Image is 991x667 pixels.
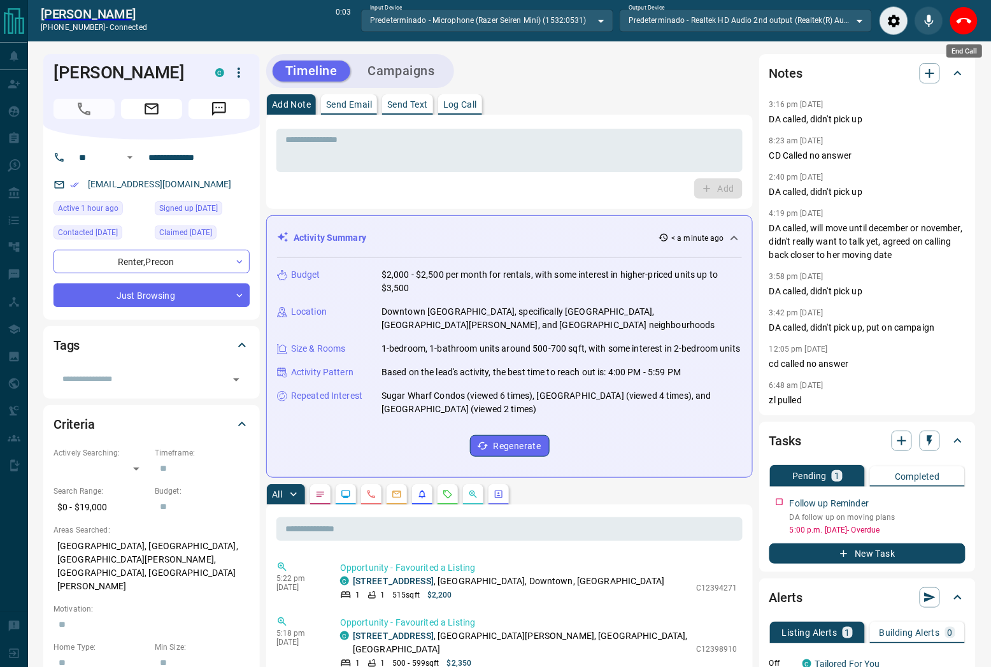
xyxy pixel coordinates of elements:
[381,268,742,295] p: $2,000 - $2,500 per month for rentals, with some interest in higher-priced units up to $3,500
[769,308,823,317] p: 3:42 pm [DATE]
[53,99,115,119] span: Call
[880,6,908,35] div: Audio Settings
[273,61,350,82] button: Timeline
[155,201,250,219] div: Sun Nov 01 2020
[915,6,943,35] div: Mute
[443,489,453,499] svg: Requests
[769,173,823,182] p: 2:40 pm [DATE]
[353,631,434,641] a: [STREET_ADDRESS]
[340,577,349,585] div: condos.ca
[696,643,738,655] p: C12398910
[769,113,966,126] p: DA called, didn't pick up
[769,357,966,371] p: cd called no answer
[353,629,690,656] p: , [GEOGRAPHIC_DATA][PERSON_NAME], [GEOGRAPHIC_DATA], [GEOGRAPHIC_DATA]
[340,631,349,640] div: condos.ca
[355,589,360,601] p: 1
[353,575,664,588] p: , [GEOGRAPHIC_DATA], Downtown, [GEOGRAPHIC_DATA]
[361,10,613,31] div: Predeterminado - Microphone (Razer Seiren Mini) (1532:0531)
[392,589,420,601] p: 515 sqft
[341,489,351,499] svg: Lead Browsing Activity
[392,489,402,499] svg: Emails
[110,23,147,32] span: connected
[294,231,366,245] p: Activity Summary
[155,642,250,653] p: Min Size:
[326,100,372,109] p: Send Email
[769,426,966,456] div: Tasks
[769,136,823,145] p: 8:23 am [DATE]
[215,68,224,77] div: condos.ca
[769,100,823,109] p: 3:16 pm [DATE]
[53,335,80,355] h2: Tags
[155,447,250,459] p: Timeframe:
[276,574,321,583] p: 5:22 pm
[769,587,802,608] h2: Alerts
[122,150,138,165] button: Open
[427,589,452,601] p: $2,200
[790,512,966,523] p: DA follow up on moving plans
[336,6,351,35] p: 0:03
[620,10,872,31] div: Predeterminado - Realtek HD Audio 2nd output (Realtek(R) Audio)
[315,489,325,499] svg: Notes
[276,583,321,592] p: [DATE]
[769,63,802,83] h2: Notes
[155,226,250,243] div: Sat Jul 05 2025
[41,6,147,22] a: [PERSON_NAME]
[53,497,148,518] p: $0 - $19,000
[769,272,823,281] p: 3:58 pm [DATE]
[70,180,79,189] svg: Email Verified
[366,489,376,499] svg: Calls
[272,100,311,109] p: Add Note
[769,321,966,334] p: DA called, didn't pick up, put on campaign
[227,371,245,389] button: Open
[769,222,966,262] p: DA called, will move until december or november, didn't really want to talk yet, agreed on callin...
[790,524,966,536] p: 5:00 p.m. [DATE] - Overdue
[53,414,95,434] h2: Criteria
[769,381,823,390] p: 6:48 am [DATE]
[468,489,478,499] svg: Opportunities
[845,628,850,637] p: 1
[53,603,250,615] p: Motivation:
[291,305,327,319] p: Location
[53,536,250,597] p: [GEOGRAPHIC_DATA], [GEOGRAPHIC_DATA], [GEOGRAPHIC_DATA][PERSON_NAME], [GEOGRAPHIC_DATA], [GEOGRAP...
[53,409,250,440] div: Criteria
[769,149,966,162] p: CD Called no answer
[53,283,250,307] div: Just Browsing
[189,99,250,119] span: Message
[53,485,148,497] p: Search Range:
[53,226,148,243] div: Thu Oct 09 2025
[880,628,940,637] p: Building Alerts
[53,330,250,361] div: Tags
[381,366,681,379] p: Based on the lead's activity, the best time to reach out is: 4:00 PM - 5:59 PM
[470,435,550,457] button: Regenerate
[380,589,385,601] p: 1
[381,342,740,355] p: 1-bedroom, 1-bathroom units around 500-700 sqft, with some interest in 2-bedroom units
[53,250,250,273] div: Renter , Precon
[340,561,738,575] p: Opportunity - Favourited a Listing
[53,447,148,459] p: Actively Searching:
[629,4,665,12] label: Output Device
[121,99,182,119] span: Email
[291,366,353,379] p: Activity Pattern
[276,629,321,638] p: 5:18 pm
[790,497,869,510] p: Follow up Reminder
[696,582,738,594] p: C12394271
[769,185,966,199] p: DA called, didn't pick up
[769,209,823,218] p: 4:19 pm [DATE]
[834,471,839,480] p: 1
[769,345,828,354] p: 12:05 pm [DATE]
[387,100,428,109] p: Send Text
[769,394,966,407] p: zl pulled
[381,389,742,416] p: Sugar Wharf Condos (viewed 6 times), [GEOGRAPHIC_DATA] (viewed 4 times), and [GEOGRAPHIC_DATA] (v...
[53,642,148,653] p: Home Type:
[159,226,212,239] span: Claimed [DATE]
[769,58,966,89] div: Notes
[443,100,477,109] p: Log Call
[58,202,118,215] span: Active 1 hour ago
[769,582,966,613] div: Alerts
[291,342,346,355] p: Size & Rooms
[950,6,978,35] div: End Call
[88,179,232,189] a: [EMAIL_ADDRESS][DOMAIN_NAME]
[272,490,282,499] p: All
[381,305,742,332] p: Downtown [GEOGRAPHIC_DATA], specifically [GEOGRAPHIC_DATA], [GEOGRAPHIC_DATA][PERSON_NAME], and [...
